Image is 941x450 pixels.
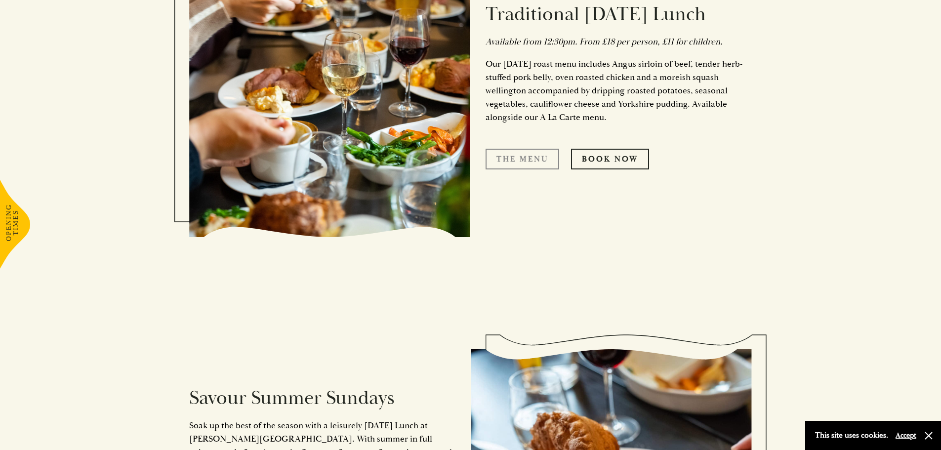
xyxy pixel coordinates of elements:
h3: Traditional [DATE] Lunch [486,2,752,26]
p: This site uses cookies. [815,428,888,443]
p: Our [DATE] roast menu includes Angus sirloin of beef, tender herb-stuffed pork belly, oven roaste... [486,57,752,124]
button: Close and accept [924,431,934,441]
em: Available from 12:30pm. From £18 per person [486,36,657,47]
a: Book Now [571,149,649,169]
em: , £11 for children. [657,36,723,47]
h3: Savour Summer Sundays [189,386,456,410]
a: The Menu [486,149,559,169]
button: Accept [896,431,916,440]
